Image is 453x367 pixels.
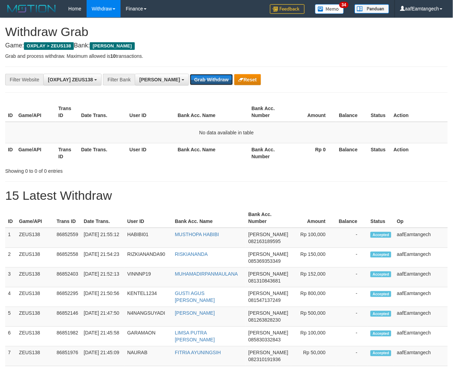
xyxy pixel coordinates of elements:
span: Copy 081547137249 to clipboard [249,298,281,303]
th: Action [391,143,448,163]
th: Trans ID [55,143,78,163]
td: - [336,268,368,287]
span: Copy 081263828230 to clipboard [249,317,281,323]
h4: Game: Bank: [5,42,448,49]
img: panduan.png [355,4,389,14]
th: Date Trans. [78,143,127,163]
span: Accepted [371,350,391,356]
td: ZEUS138 [16,248,54,268]
span: [PERSON_NAME] [90,42,134,50]
td: Rp 800,000 [291,287,336,307]
td: [DATE] 21:52:13 [81,268,124,287]
span: Accepted [371,291,391,297]
h1: Withdraw Grab [5,25,448,39]
td: [DATE] 21:50:56 [81,287,124,307]
td: - [336,327,368,347]
div: Filter Website [5,74,43,86]
th: ID [5,102,16,122]
span: [PERSON_NAME] [249,350,288,356]
span: Accepted [371,271,391,277]
td: ZEUS138 [16,287,54,307]
a: MUHAMADIRPANMAULANA [175,271,238,277]
th: Bank Acc. Number [249,102,289,122]
th: Balance [336,143,368,163]
td: - [336,248,368,268]
span: [PERSON_NAME] [249,251,288,257]
span: Accepted [371,232,391,238]
td: N4NANGSUYADI [124,307,172,327]
img: MOTION_logo.png [5,3,58,14]
span: Copy 082310191936 to clipboard [249,357,281,362]
td: [DATE] 21:55:12 [81,228,124,248]
td: Rp 50,000 [291,347,336,366]
td: [DATE] 21:54:23 [81,248,124,268]
span: [OXPLAY] ZEUS138 [48,77,93,82]
span: OXPLAY > ZEUS138 [24,42,74,50]
td: ZEUS138 [16,347,54,366]
a: MUSTHOPA HABIBI [175,232,219,237]
td: HABIBI01 [124,228,172,248]
button: Grab Withdraw [190,74,233,85]
span: [PERSON_NAME] [249,271,288,277]
td: No data available in table [5,122,448,143]
a: RISKIANANDA [175,251,208,257]
td: NAURAB [124,347,172,366]
td: [DATE] 21:45:09 [81,347,124,366]
th: Bank Acc. Name [175,102,249,122]
td: Rp 150,000 [291,248,336,268]
th: Trans ID [55,102,78,122]
th: Date Trans. [78,102,127,122]
th: Game/API [16,208,54,228]
span: Copy 081310843681 to clipboard [249,278,281,284]
td: 86852559 [54,228,81,248]
img: Feedback.jpg [270,4,305,14]
span: [PERSON_NAME] [249,291,288,296]
strong: 10 [110,53,116,59]
td: aafEamtangech [394,248,448,268]
span: 34 [339,2,349,8]
a: FITRIA AYUNINGSIH [175,350,221,356]
td: Rp 100,000 [291,228,336,248]
td: ZEUS138 [16,228,54,248]
h1: 15 Latest Withdraw [5,189,448,203]
td: [DATE] 21:47:50 [81,307,124,327]
th: Balance [336,102,368,122]
th: Status [368,143,391,163]
div: Showing 0 to 0 of 0 entries [5,165,184,174]
td: ZEUS138 [16,268,54,287]
td: - [336,228,368,248]
span: Copy 085369353349 to clipboard [249,258,281,264]
td: 6 [5,327,16,347]
td: aafEamtangech [394,307,448,327]
span: Copy 085830332843 to clipboard [249,337,281,343]
td: Rp 100,000 [291,327,336,347]
td: GARAMAON [124,327,172,347]
th: Op [394,208,448,228]
span: Accepted [371,252,391,258]
td: 86852403 [54,268,81,287]
span: [PERSON_NAME] [249,330,288,336]
span: [PERSON_NAME] [139,77,180,82]
th: Bank Acc. Number [246,208,291,228]
td: 3 [5,268,16,287]
th: Action [391,102,448,122]
a: LIMSA PUTRA [PERSON_NAME] [175,330,215,343]
th: Bank Acc. Number [249,143,289,163]
td: 7 [5,347,16,366]
td: aafEamtangech [394,347,448,366]
span: Accepted [371,331,391,337]
td: ZEUS138 [16,327,54,347]
p: Grab and process withdraw. Maximum allowed is transactions. [5,53,448,60]
td: - [336,347,368,366]
td: 86852558 [54,248,81,268]
th: Game/API [16,102,55,122]
td: aafEamtangech [394,268,448,287]
td: aafEamtangech [394,287,448,307]
th: Status [368,208,394,228]
span: [PERSON_NAME] [249,311,288,316]
th: User ID [124,208,172,228]
td: aafEamtangech [394,228,448,248]
td: 5 [5,307,16,327]
td: 86852295 [54,287,81,307]
a: GUSTI AGUS [PERSON_NAME] [175,291,215,303]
